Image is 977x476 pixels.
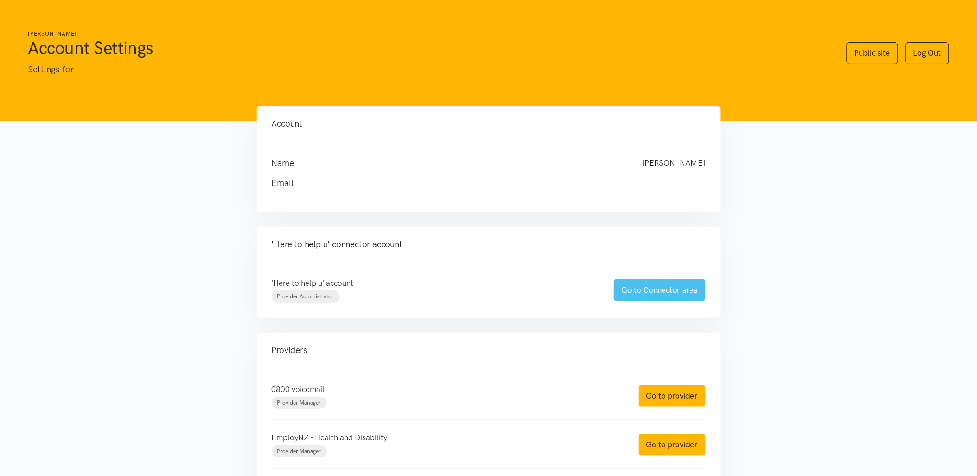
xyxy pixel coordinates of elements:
h4: 'Here to help u' connector account [272,238,706,251]
a: Go to provider [639,385,706,407]
p: Settings for [28,63,828,77]
h4: Name [272,157,624,170]
a: Go to Connector area [614,279,706,301]
h4: Account [272,117,706,130]
p: EmployNZ - Health and Disability [272,431,620,444]
span: Provider Manager [277,448,321,455]
h4: Email [272,177,687,190]
div: [PERSON_NAME] [633,157,715,170]
h6: [PERSON_NAME] [28,30,828,39]
h4: Providers [272,344,706,357]
h1: Account Settings [28,37,828,59]
a: Public site [847,42,898,64]
a: Go to provider [639,434,706,456]
p: 0800 voicemail [272,383,620,396]
span: Provider Manager [277,399,321,406]
p: 'Here to help u' account [272,277,595,289]
a: Log Out [906,42,949,64]
span: Provider Administrator [277,293,334,300]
